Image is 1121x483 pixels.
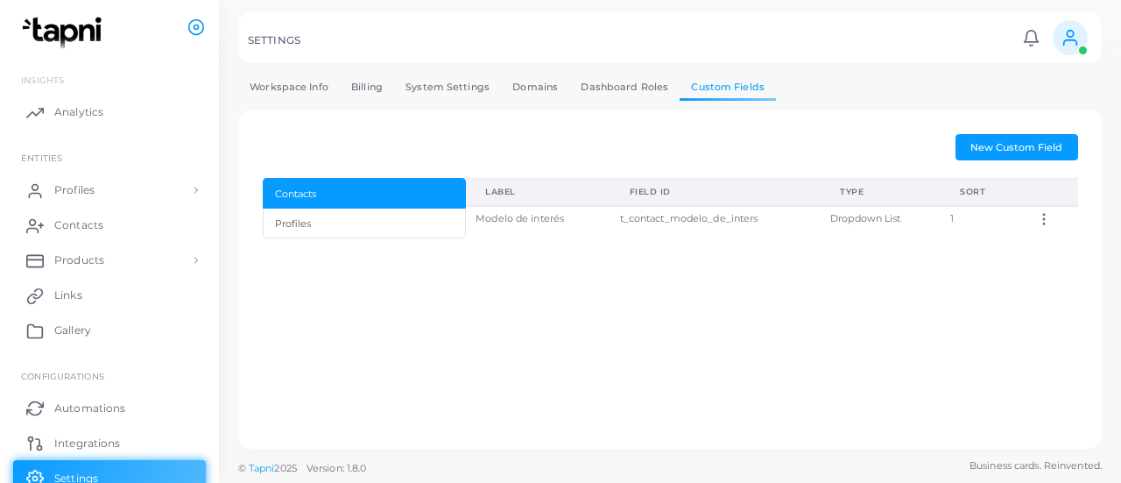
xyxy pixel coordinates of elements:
[13,95,206,130] a: Analytics
[248,34,300,46] h5: SETTINGS
[955,134,1078,160] button: New Custom Field
[249,462,275,474] a: Tapni
[54,436,120,451] span: Integrations
[485,186,590,198] div: Label
[13,173,206,208] a: Profiles
[54,288,82,303] span: Links
[54,182,95,198] span: Profiles
[840,186,921,198] div: Type
[307,462,367,474] span: Version: 1.8.0
[969,458,1102,473] span: Business cards. Reinvented.
[830,212,900,224] span: Dropdown List
[466,206,610,232] td: Modelo de interés
[54,104,103,120] span: Analytics
[610,206,821,232] td: t_contact_modelo_de_inters
[21,75,64,85] span: INSIGHTS
[54,401,125,416] span: Automations
[960,186,1007,198] div: Sort
[13,390,206,425] a: Automations
[680,75,776,100] a: Custom Fields
[54,323,91,338] span: Gallery
[394,75,501,100] a: System Settings
[54,217,103,233] span: Contacts
[970,141,1062,153] span: New Custom Field
[275,187,316,202] div: Contacts
[13,243,206,278] a: Products
[16,17,113,49] img: logo
[13,278,206,313] a: Links
[13,313,206,348] a: Gallery
[21,153,62,163] span: ENTITIES
[21,371,104,381] span: Configurations
[950,212,954,224] span: 1
[275,217,311,231] div: Profiles
[13,425,206,460] a: Integrations
[274,461,296,476] span: 2025
[263,178,467,209] button: Contacts
[501,75,569,100] a: Domains
[13,208,206,243] a: Contacts
[263,209,467,238] button: Profiles
[1026,179,1078,206] th: Action
[54,252,104,268] span: Products
[340,75,394,100] a: Billing
[238,75,340,100] a: Workspace Info
[238,461,366,476] span: ©
[630,186,802,198] div: Field ID
[569,75,680,100] a: Dashboard Roles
